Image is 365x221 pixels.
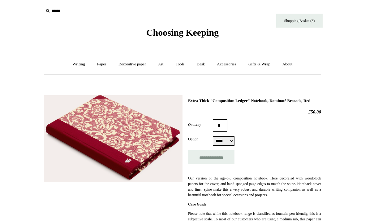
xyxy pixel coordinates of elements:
a: Gifts & Wrap [243,56,276,73]
strong: Care Guide: [188,202,208,206]
a: Desk [191,56,211,73]
h1: Extra-Thick "Composition Ledger" Notebook, Dominoté Brocade, Red [188,98,321,103]
a: Tools [170,56,190,73]
h2: £50.00 [188,109,321,115]
label: Quantity [188,122,213,127]
a: About [277,56,298,73]
a: Art [152,56,169,73]
p: Our version of the age-old composition notebook. Here decorated with woodblock papers for the cov... [188,175,321,198]
a: Decorative paper [113,56,152,73]
span: Choosing Keeping [146,27,219,38]
a: Accessories [212,56,242,73]
a: Writing [67,56,91,73]
a: Paper [92,56,112,73]
label: Option [188,136,213,142]
a: Shopping Basket (8) [276,14,323,28]
a: Choosing Keeping [146,32,219,37]
img: Extra-Thick "Composition Ledger" Notebook, Dominoté Brocade, Red [44,95,182,183]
